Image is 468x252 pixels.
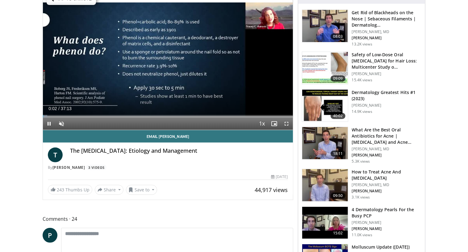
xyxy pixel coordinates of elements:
span: 37:13 [61,106,72,111]
span: 40:02 [331,113,345,119]
a: 3 Videos [86,165,107,170]
a: T [48,147,63,162]
button: Playback Rate [256,117,268,130]
p: 14.9K views [352,109,372,114]
button: Fullscreen [281,117,293,130]
a: 08:03 Get Rid of Blackheads on the Nose | Sebaceous Filaments | Dermatolog… [PERSON_NAME], MD [PE... [302,10,421,47]
span: 15:02 [331,230,345,236]
div: Progress Bar [43,115,293,117]
button: Share [95,185,123,195]
p: [PERSON_NAME] [352,153,421,158]
a: 15:02 4 Dermatology Pearls For the Busy PCP [PERSON_NAME] [PERSON_NAME] 11.0K views [302,207,421,239]
p: [PERSON_NAME] [352,36,421,41]
span: / [58,106,60,111]
a: 40:02 Dermatology Greatest Hits #1 (2023) [PERSON_NAME] 14.9K views [302,89,421,122]
h3: Get Rid of Blackheads on the Nose | Sebaceous Filaments | Dermatolog… [352,10,421,28]
p: [PERSON_NAME], MD [352,29,421,34]
h4: The [MEDICAL_DATA]: Etiology and Management [70,147,288,154]
div: [DATE] [271,174,288,180]
p: 13.2K views [352,42,372,47]
p: [PERSON_NAME] [352,103,421,108]
h3: What Are the Best Oral Antibiotics for Acne | [MEDICAL_DATA] and Acne… [352,127,421,145]
a: 09:09 Safety of Low-Dose Oral [MEDICAL_DATA] for Hair Loss: Multicenter Study o… [PERSON_NAME] 15... [302,52,421,84]
a: P [43,228,57,243]
p: 11.0K views [352,233,372,237]
p: 5.3K views [352,159,370,164]
p: 15.4K views [352,78,372,83]
p: 3.1K views [352,195,370,200]
span: 44,917 views [255,186,288,194]
span: 0:02 [48,106,57,111]
span: 09:50 [331,193,345,199]
img: a3cafd6f-40a9-4bb9-837d-a5e4af0c332c.150x105_q85_crop-smart_upscale.jpg [302,169,348,201]
h3: How to Treat Acne And [MEDICAL_DATA] [352,169,421,181]
a: 243 Thumbs Up [48,185,92,194]
img: 04c704bc-886d-4395-b463-610399d2ca6d.150x105_q85_crop-smart_upscale.jpg [302,207,348,239]
img: cd394936-f734-46a2-a1c5-7eff6e6d7a1f.150x105_q85_crop-smart_upscale.jpg [302,127,348,159]
span: 18:11 [331,151,345,157]
div: By [48,165,288,170]
a: [PERSON_NAME] [52,165,85,170]
p: [PERSON_NAME], MD [352,182,421,187]
h3: Dermatology Greatest Hits #1 (2023) [352,89,421,102]
p: [PERSON_NAME] [352,220,421,225]
span: 243 [57,187,64,193]
img: 54dc8b42-62c8-44d6-bda4-e2b4e6a7c56d.150x105_q85_crop-smart_upscale.jpg [302,10,348,42]
button: Save to [126,185,157,195]
p: [PERSON_NAME] [352,189,421,194]
h3: Safety of Low-Dose Oral [MEDICAL_DATA] for Hair Loss: Multicenter Study o… [352,52,421,70]
span: Comments 24 [43,215,293,223]
img: 83a686ce-4f43-4faf-a3e0-1f3ad054bd57.150x105_q85_crop-smart_upscale.jpg [302,52,348,84]
span: 09:09 [331,75,345,82]
p: [PERSON_NAME], MD [352,147,421,152]
p: [PERSON_NAME] [352,71,421,76]
a: 18:11 What Are the Best Oral Antibiotics for Acne | [MEDICAL_DATA] and Acne… [PERSON_NAME], MD [P... [302,127,421,164]
p: [PERSON_NAME] [352,226,421,231]
a: Email [PERSON_NAME] [43,130,293,143]
h3: 4 Dermatology Pearls For the Busy PCP [352,207,421,219]
h3: Molluscum Update ([DATE]) [352,244,410,250]
button: Unmute [55,117,68,130]
button: Pause [43,117,55,130]
span: 08:03 [331,33,345,40]
a: 09:50 How to Treat Acne And [MEDICAL_DATA] [PERSON_NAME], MD [PERSON_NAME] 3.1K views [302,169,421,202]
img: 167f4955-2110-4677-a6aa-4d4647c2ca19.150x105_q85_crop-smart_upscale.jpg [302,90,348,122]
button: Enable picture-in-picture mode [268,117,281,130]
